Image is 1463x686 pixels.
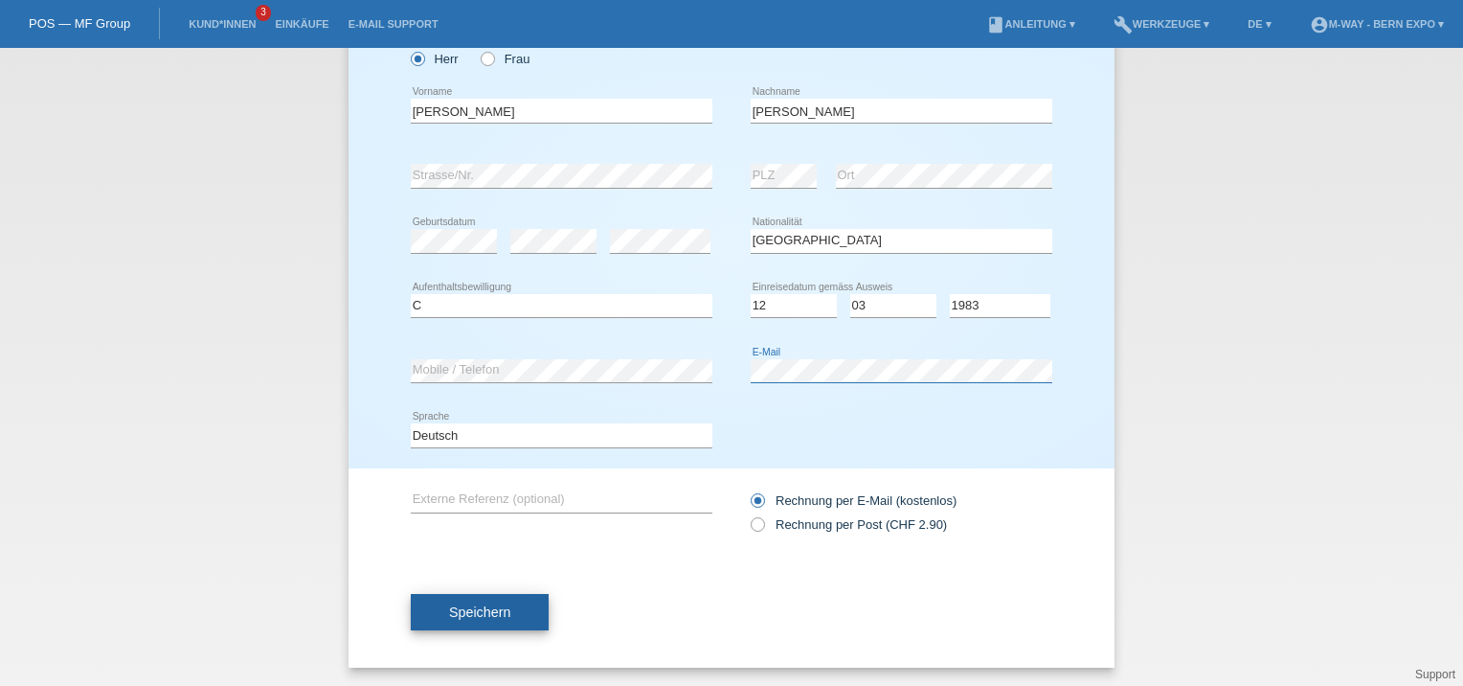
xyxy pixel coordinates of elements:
label: Herr [411,52,459,66]
i: book [986,15,1005,34]
a: DE ▾ [1238,18,1280,30]
span: Speichern [449,605,510,620]
a: Support [1415,668,1455,681]
input: Frau [481,52,493,64]
a: Kund*innen [179,18,265,30]
input: Rechnung per Post (CHF 2.90) [751,517,763,541]
a: account_circlem-way - Bern Expo ▾ [1300,18,1453,30]
a: buildWerkzeuge ▾ [1104,18,1220,30]
a: POS — MF Group [29,16,130,31]
span: 3 [256,5,271,21]
a: E-Mail Support [339,18,448,30]
a: bookAnleitung ▾ [977,18,1085,30]
i: account_circle [1310,15,1329,34]
label: Frau [481,52,529,66]
button: Speichern [411,594,549,630]
label: Rechnung per E-Mail (kostenlos) [751,493,957,508]
input: Rechnung per E-Mail (kostenlos) [751,493,763,517]
input: Herr [411,52,423,64]
a: Einkäufe [265,18,338,30]
i: build [1114,15,1133,34]
label: Rechnung per Post (CHF 2.90) [751,517,947,532]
